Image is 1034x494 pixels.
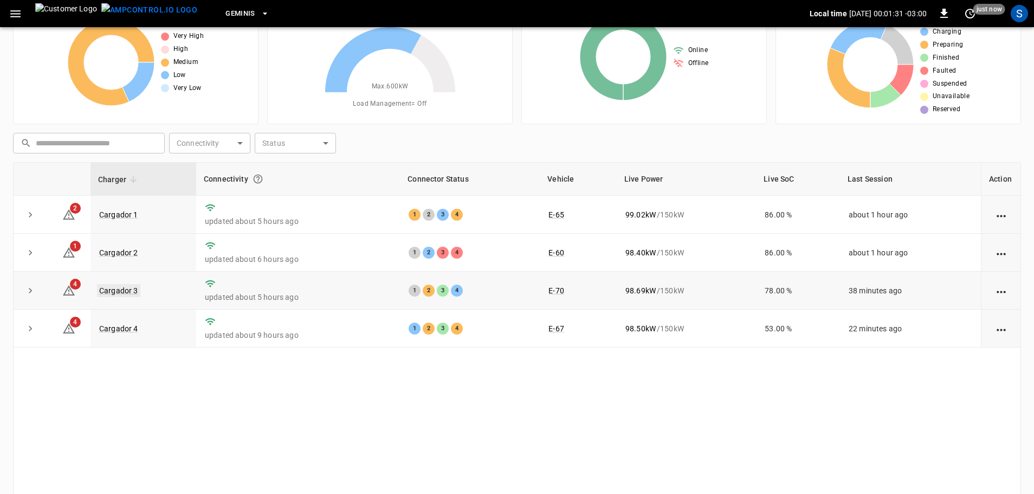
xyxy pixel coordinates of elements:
p: 98.50 kW [625,323,656,334]
p: 98.40 kW [625,247,656,258]
span: Max. 600 kW [372,81,409,92]
span: Load Management = Off [353,99,426,110]
span: Medium [173,57,198,68]
span: 4 [70,317,81,328]
span: Unavailable [933,91,970,102]
div: 2 [423,285,435,297]
a: Cargador 4 [99,324,138,333]
span: Charging [933,27,961,37]
a: E-70 [548,286,564,295]
a: Cargador 1 [99,210,138,219]
p: updated about 5 hours ago [205,292,391,303]
p: 99.02 kW [625,209,656,220]
span: Low [173,70,186,81]
td: 53.00 % [756,310,840,348]
div: 4 [451,323,463,335]
button: expand row [22,320,38,337]
div: action cell options [994,285,1008,296]
button: Geminis [221,3,274,24]
div: 4 [451,285,463,297]
td: 86.00 % [756,196,840,234]
div: 2 [423,323,435,335]
div: 2 [423,247,435,259]
th: Action [981,163,1020,196]
button: set refresh interval [961,5,979,22]
div: / 150 kW [625,209,747,220]
span: Finished [933,53,959,63]
a: Cargador 3 [97,284,140,297]
a: E-65 [548,210,564,219]
div: / 150 kW [625,247,747,258]
td: 86.00 % [756,234,840,272]
th: Last Session [840,163,981,196]
td: 22 minutes ago [840,310,981,348]
th: Live SoC [756,163,840,196]
span: 1 [70,241,81,252]
button: expand row [22,283,38,299]
span: Preparing [933,40,964,50]
span: Suspended [933,79,967,89]
div: 4 [451,209,463,221]
div: 4 [451,247,463,259]
th: Vehicle [540,163,617,196]
div: / 150 kW [625,323,747,334]
td: 38 minutes ago [840,272,981,310]
div: action cell options [994,247,1008,258]
div: 1 [409,323,421,335]
img: Customer Logo [35,3,97,24]
a: 4 [62,324,75,332]
span: Charger [98,173,140,186]
span: just now [973,4,1005,15]
div: 3 [437,285,449,297]
span: High [173,44,189,55]
p: updated about 6 hours ago [205,254,391,265]
div: 1 [409,247,421,259]
p: updated about 5 hours ago [205,216,391,227]
button: Connection between the charger and our software. [248,169,268,189]
div: 3 [437,323,449,335]
p: updated about 9 hours ago [205,330,391,341]
div: / 150 kW [625,285,747,296]
span: Faulted [933,66,957,76]
div: Connectivity [204,169,392,189]
div: 3 [437,247,449,259]
a: 2 [62,209,75,218]
span: Very High [173,31,204,42]
div: 2 [423,209,435,221]
td: about 1 hour ago [840,234,981,272]
span: 2 [70,203,81,214]
span: Reserved [933,104,960,115]
span: 4 [70,279,81,290]
div: action cell options [994,209,1008,220]
button: expand row [22,207,38,223]
p: 98.69 kW [625,285,656,296]
span: Offline [688,58,709,69]
td: 78.00 % [756,272,840,310]
div: 3 [437,209,449,221]
div: 1 [409,209,421,221]
th: Live Power [617,163,756,196]
p: [DATE] 00:01:31 -03:00 [849,8,927,19]
span: Very Low [173,83,202,94]
a: E-67 [548,324,564,333]
div: 1 [409,285,421,297]
a: 4 [62,286,75,294]
th: Connector Status [400,163,540,196]
div: profile-icon [1011,5,1028,22]
a: 1 [62,247,75,256]
span: Geminis [225,8,255,20]
button: expand row [22,245,38,261]
span: Online [688,45,708,56]
td: about 1 hour ago [840,196,981,234]
p: Local time [810,8,847,19]
a: Cargador 2 [99,248,138,257]
img: ampcontrol.io logo [101,3,197,17]
div: action cell options [994,323,1008,334]
a: E-60 [548,248,564,257]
